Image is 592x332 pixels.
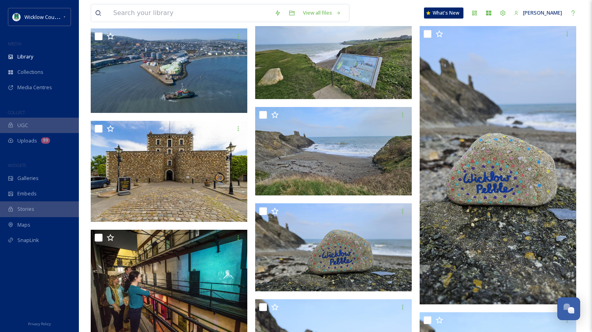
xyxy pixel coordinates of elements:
span: COLLECT [8,109,25,115]
span: Library [17,53,33,60]
img: Wicklow Town, Co Wicklow_master.jpg [91,121,247,222]
span: Media Centres [17,84,52,91]
a: What's New [424,8,463,19]
span: UGC [17,122,28,129]
span: [PERSON_NAME] [523,9,562,16]
span: WIDGETS [8,162,26,168]
span: SnapLink [17,236,39,244]
a: Privacy Policy [28,319,51,328]
span: MEDIA [8,41,22,47]
img: Wicklow Harbour. Mick Kelly3.jpg [91,28,247,113]
img: 20240308_142348.jpg [255,203,412,291]
a: View all files [299,5,345,21]
button: Open Chat [557,297,580,320]
img: 20240308_142344.jpg [420,26,576,304]
span: Collections [17,68,43,76]
span: Galleries [17,174,39,182]
span: Uploads [17,137,37,144]
span: Stories [17,205,34,213]
img: 20240308_142813.jpg [255,11,412,99]
input: Search your library [109,4,271,22]
img: download%20(9).png [13,13,21,21]
div: 99 [41,137,50,144]
span: Embeds [17,190,37,197]
a: [PERSON_NAME] [510,5,566,21]
span: Maps [17,221,30,229]
span: Wicklow County Council [24,13,80,21]
span: Privacy Policy [28,321,51,326]
img: 20240308_142512.jpg [255,107,412,195]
